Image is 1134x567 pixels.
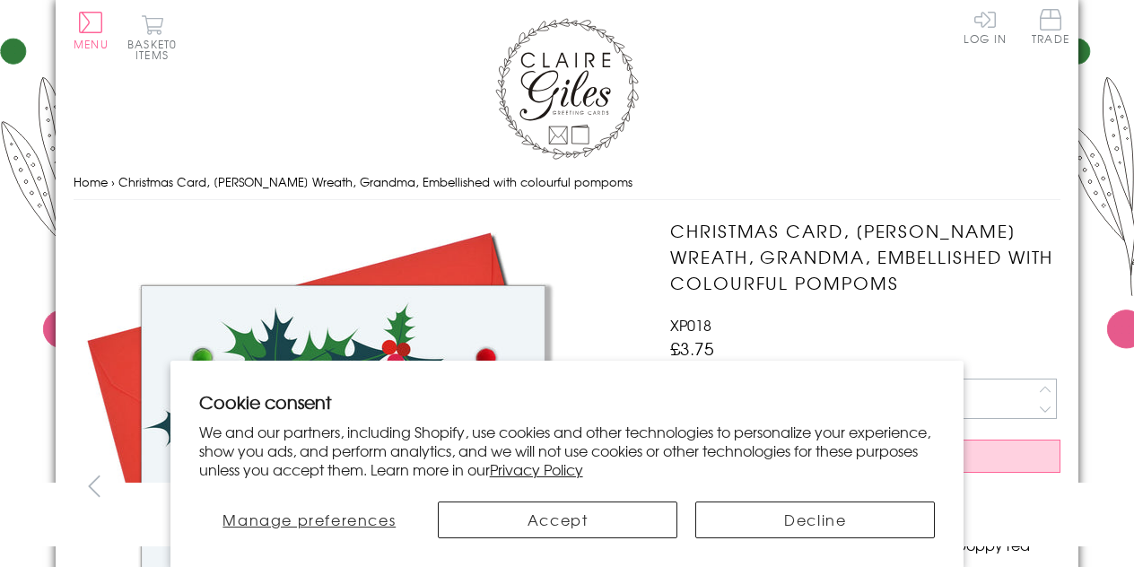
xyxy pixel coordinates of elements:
[964,9,1007,44] a: Log In
[118,173,632,190] span: Christmas Card, [PERSON_NAME] Wreath, Grandma, Embellished with colourful pompoms
[438,502,677,538] button: Accept
[111,173,115,190] span: ›
[127,14,177,60] button: Basket0 items
[1032,9,1069,44] span: Trade
[74,466,114,506] button: prev
[74,36,109,52] span: Menu
[199,502,420,538] button: Manage preferences
[199,423,936,478] p: We and our partners, including Shopify, use cookies and other technologies to personalize your ex...
[222,509,396,530] span: Manage preferences
[74,173,108,190] a: Home
[490,458,583,480] a: Privacy Policy
[670,314,711,336] span: XP018
[670,336,714,361] span: £3.75
[695,502,935,538] button: Decline
[74,12,109,49] button: Menu
[670,218,1060,295] h1: Christmas Card, [PERSON_NAME] Wreath, Grandma, Embellished with colourful pompoms
[135,36,177,63] span: 0 items
[74,164,1060,201] nav: breadcrumbs
[199,389,936,414] h2: Cookie consent
[1032,9,1069,48] a: Trade
[495,18,639,160] img: Claire Giles Greetings Cards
